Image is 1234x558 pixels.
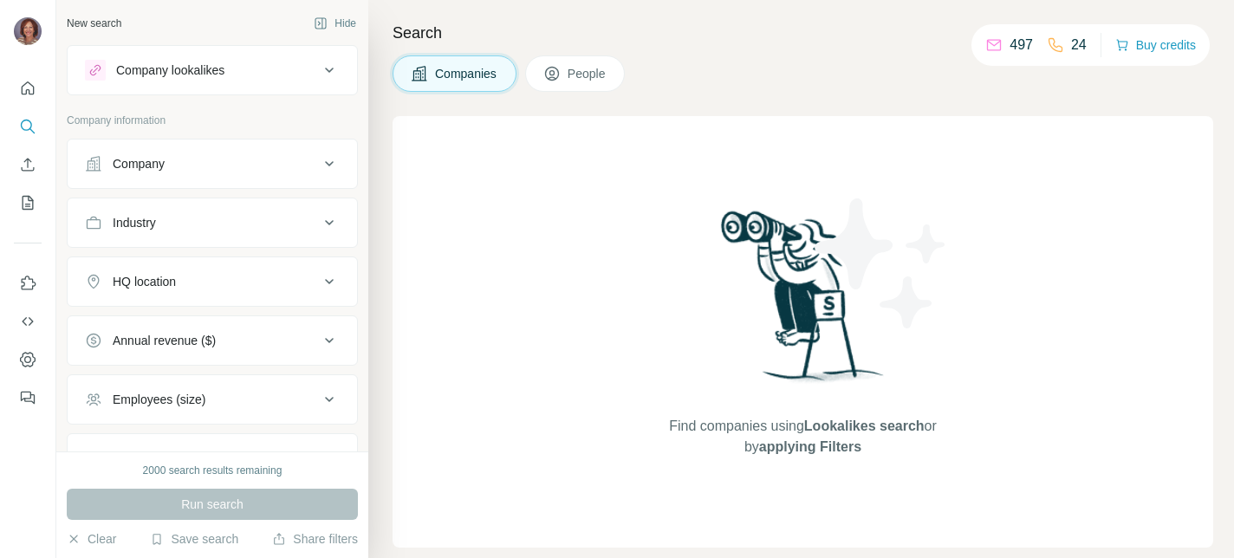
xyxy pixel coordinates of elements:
[14,306,42,337] button: Use Surfe API
[68,438,357,479] button: Technologies
[804,418,925,433] span: Lookalikes search
[113,155,165,172] div: Company
[759,439,861,454] span: applying Filters
[14,111,42,142] button: Search
[14,382,42,413] button: Feedback
[272,530,358,548] button: Share filters
[393,21,1213,45] h4: Search
[68,49,357,91] button: Company lookalikes
[113,273,176,290] div: HQ location
[14,17,42,45] img: Avatar
[14,149,42,180] button: Enrich CSV
[1010,35,1033,55] p: 497
[302,10,368,36] button: Hide
[568,65,607,82] span: People
[143,463,283,478] div: 2000 search results remaining
[68,261,357,302] button: HQ location
[14,187,42,218] button: My lists
[14,268,42,299] button: Use Surfe on LinkedIn
[14,73,42,104] button: Quick start
[713,206,893,399] img: Surfe Illustration - Woman searching with binoculars
[113,450,184,467] div: Technologies
[68,143,357,185] button: Company
[67,530,116,548] button: Clear
[68,379,357,420] button: Employees (size)
[113,332,216,349] div: Annual revenue ($)
[1071,35,1087,55] p: 24
[68,320,357,361] button: Annual revenue ($)
[150,530,238,548] button: Save search
[664,416,941,457] span: Find companies using or by
[67,113,358,128] p: Company information
[113,391,205,408] div: Employees (size)
[67,16,121,31] div: New search
[803,185,959,341] img: Surfe Illustration - Stars
[68,202,357,243] button: Industry
[1115,33,1196,57] button: Buy credits
[14,344,42,375] button: Dashboard
[113,214,156,231] div: Industry
[435,65,498,82] span: Companies
[116,62,224,79] div: Company lookalikes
